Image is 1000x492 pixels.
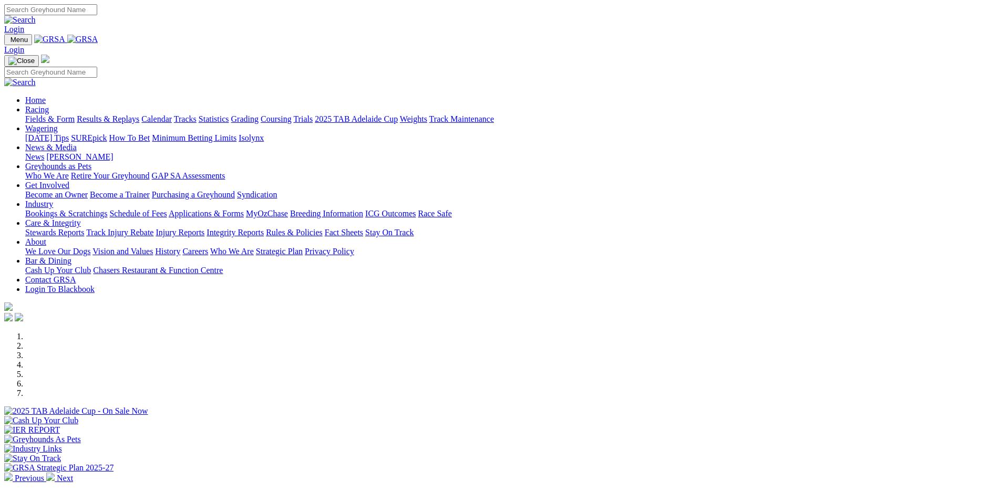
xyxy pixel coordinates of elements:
[25,124,58,133] a: Wagering
[25,209,107,218] a: Bookings & Scratchings
[305,247,354,256] a: Privacy Policy
[25,266,91,275] a: Cash Up Your Club
[207,228,264,237] a: Integrity Reports
[25,266,996,275] div: Bar & Dining
[4,406,148,416] img: 2025 TAB Adelaide Cup - On Sale Now
[46,474,73,483] a: Next
[109,209,167,218] a: Schedule of Fees
[15,474,44,483] span: Previous
[169,209,244,218] a: Applications & Forms
[210,247,254,256] a: Who We Are
[25,228,996,237] div: Care & Integrity
[199,114,229,123] a: Statistics
[4,444,62,454] img: Industry Links
[4,15,36,25] img: Search
[4,425,60,435] img: IER REPORT
[34,35,65,44] img: GRSA
[261,114,292,123] a: Coursing
[365,209,416,218] a: ICG Outcomes
[46,152,113,161] a: [PERSON_NAME]
[25,218,81,227] a: Care & Integrity
[67,35,98,44] img: GRSA
[71,133,107,142] a: SUREpick
[290,209,363,218] a: Breeding Information
[93,266,223,275] a: Chasers Restaurant & Function Centre
[11,36,28,44] span: Menu
[256,247,303,256] a: Strategic Plan
[155,247,180,256] a: History
[174,114,197,123] a: Tracks
[4,463,114,473] img: GRSA Strategic Plan 2025-27
[293,114,313,123] a: Trials
[71,171,150,180] a: Retire Your Greyhound
[182,247,208,256] a: Careers
[25,114,996,124] div: Racing
[25,133,996,143] div: Wagering
[25,285,95,294] a: Login To Blackbook
[239,133,264,142] a: Isolynx
[25,114,75,123] a: Fields & Form
[25,105,49,114] a: Racing
[86,228,153,237] a: Track Injury Rebate
[4,78,36,87] img: Search
[4,25,24,34] a: Login
[152,190,235,199] a: Purchasing a Greyhound
[156,228,204,237] a: Injury Reports
[152,171,225,180] a: GAP SA Assessments
[92,247,153,256] a: Vision and Values
[25,190,996,200] div: Get Involved
[25,162,91,171] a: Greyhounds as Pets
[325,228,363,237] a: Fact Sheets
[90,190,150,199] a: Become a Trainer
[4,416,78,425] img: Cash Up Your Club
[418,209,451,218] a: Race Safe
[400,114,427,123] a: Weights
[237,190,277,199] a: Syndication
[4,302,13,311] img: logo-grsa-white.png
[25,133,69,142] a: [DATE] Tips
[4,34,32,45] button: Toggle navigation
[25,143,77,152] a: News & Media
[25,256,71,265] a: Bar & Dining
[4,55,39,67] button: Toggle navigation
[25,96,46,104] a: Home
[4,454,61,463] img: Stay On Track
[46,473,55,481] img: chevron-right-pager-white.svg
[25,171,996,181] div: Greyhounds as Pets
[315,114,398,123] a: 2025 TAB Adelaide Cup
[57,474,73,483] span: Next
[429,114,494,123] a: Track Maintenance
[25,237,46,246] a: About
[231,114,259,123] a: Grading
[25,200,53,208] a: Industry
[4,45,24,54] a: Login
[25,209,996,218] div: Industry
[25,152,996,162] div: News & Media
[41,55,49,63] img: logo-grsa-white.png
[25,275,76,284] a: Contact GRSA
[4,67,97,78] input: Search
[25,152,44,161] a: News
[266,228,323,237] a: Rules & Policies
[8,57,35,65] img: Close
[4,473,13,481] img: chevron-left-pager-white.svg
[246,209,288,218] a: MyOzChase
[25,171,69,180] a: Who We Are
[25,247,90,256] a: We Love Our Dogs
[25,247,996,256] div: About
[152,133,236,142] a: Minimum Betting Limits
[25,228,84,237] a: Stewards Reports
[25,181,69,190] a: Get Involved
[4,474,46,483] a: Previous
[15,313,23,321] img: twitter.svg
[365,228,414,237] a: Stay On Track
[4,435,81,444] img: Greyhounds As Pets
[77,114,139,123] a: Results & Replays
[4,4,97,15] input: Search
[4,313,13,321] img: facebook.svg
[141,114,172,123] a: Calendar
[109,133,150,142] a: How To Bet
[25,190,88,199] a: Become an Owner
